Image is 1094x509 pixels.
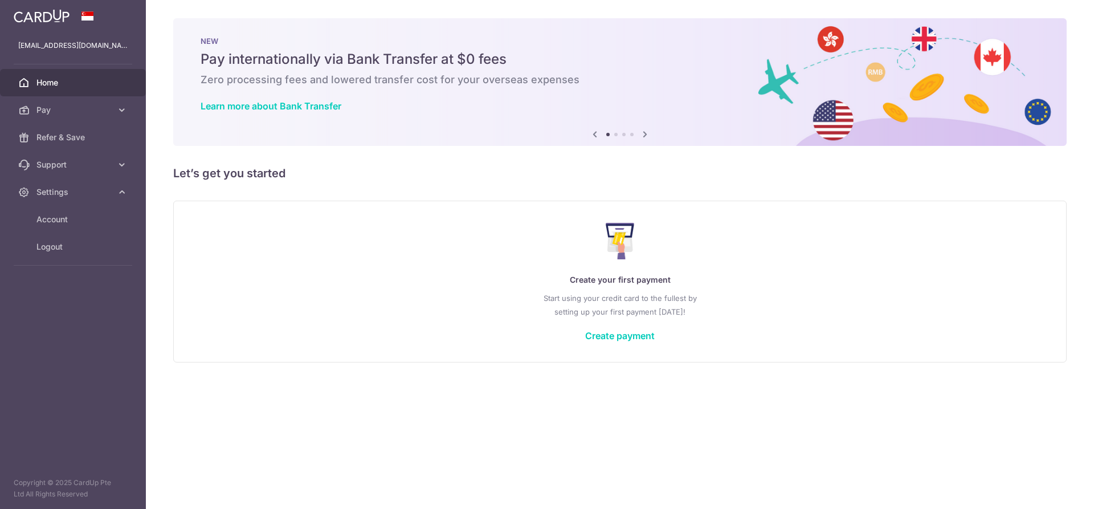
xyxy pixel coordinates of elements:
h5: Pay internationally via Bank Transfer at $0 fees [201,50,1039,68]
span: Support [36,159,112,170]
a: Learn more about Bank Transfer [201,100,341,112]
img: CardUp [14,9,70,23]
h6: Zero processing fees and lowered transfer cost for your overseas expenses [201,73,1039,87]
img: Bank transfer banner [173,18,1067,146]
span: Home [36,77,112,88]
img: Make Payment [606,223,635,259]
p: Start using your credit card to the fullest by setting up your first payment [DATE]! [197,291,1043,319]
span: Settings [36,186,112,198]
p: Create your first payment [197,273,1043,287]
span: Account [36,214,112,225]
span: Logout [36,241,112,253]
a: Create payment [585,330,655,341]
p: NEW [201,36,1039,46]
span: Pay [36,104,112,116]
p: [EMAIL_ADDRESS][DOMAIN_NAME] [18,40,128,51]
span: Refer & Save [36,132,112,143]
h5: Let’s get you started [173,164,1067,182]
